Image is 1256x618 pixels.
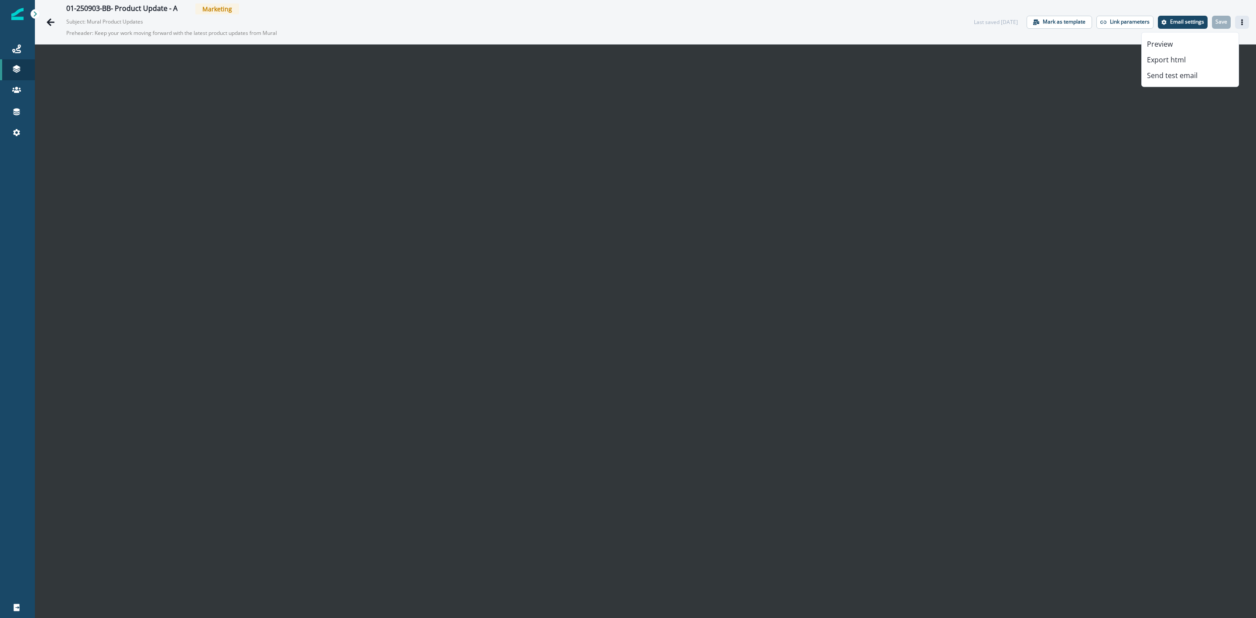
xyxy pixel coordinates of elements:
button: Send test email [1142,68,1239,83]
span: Marketing [195,3,239,14]
div: 01-250903-BB- Product Update - A [66,4,177,14]
p: Link parameters [1110,19,1150,25]
button: Link parameters [1096,16,1154,29]
p: Preheader: Keep your work moving forward with the latest product updates from Mural [66,26,284,41]
p: Email settings [1170,19,1204,25]
img: Inflection [11,8,24,20]
button: Export html [1142,52,1239,68]
button: Mark as template [1027,16,1092,29]
p: Mark as template [1043,19,1085,25]
p: Save [1215,19,1227,25]
button: Save [1212,16,1231,29]
button: Actions [1235,16,1249,29]
button: Preview [1142,36,1239,52]
div: Last saved [DATE] [974,18,1018,26]
p: Subject: Mural Product Updates [66,14,154,26]
button: Go back [42,14,59,31]
button: Settings [1158,16,1208,29]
